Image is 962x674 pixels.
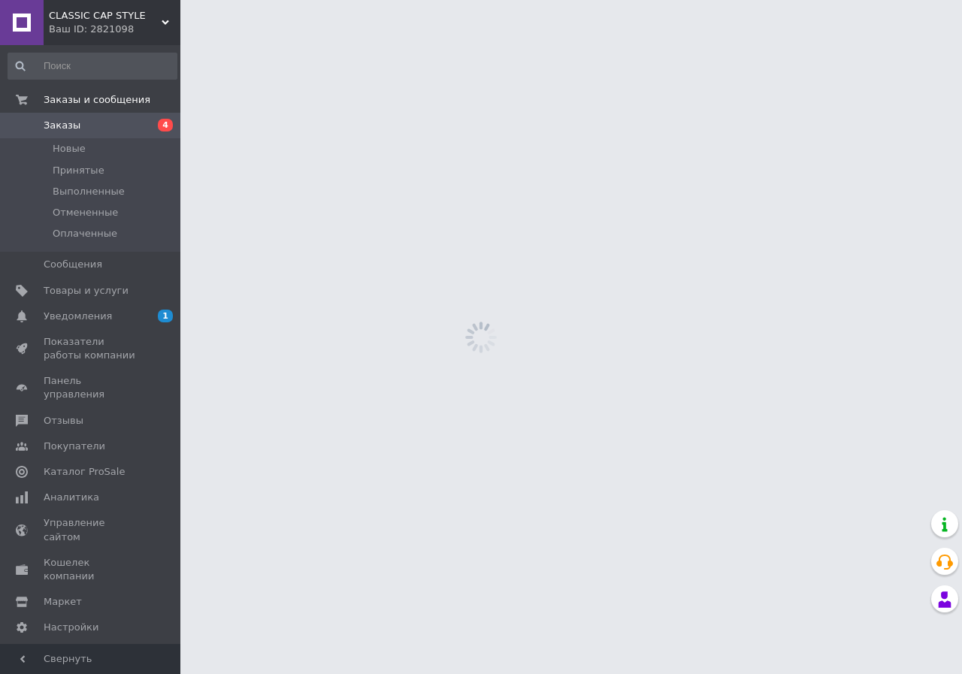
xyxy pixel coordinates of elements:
span: CLASSIС CAP STYLE [49,9,162,23]
span: Оплаченные [53,227,117,240]
span: Принятые [53,164,104,177]
span: 4 [158,119,173,131]
span: Настройки [44,621,98,634]
span: Отмененные [53,206,118,219]
span: Выполненные [53,185,125,198]
span: Заказы и сообщения [44,93,150,107]
span: Новые [53,142,86,156]
span: Панель управления [44,374,139,401]
span: Управление сайтом [44,516,139,543]
span: Показатели работы компании [44,335,139,362]
span: Отзывы [44,414,83,428]
span: Товары и услуги [44,284,129,298]
span: Заказы [44,119,80,132]
span: 1 [158,310,173,322]
span: Сообщения [44,258,102,271]
span: Аналитика [44,491,99,504]
input: Поиск [8,53,177,80]
span: Покупатели [44,440,105,453]
div: Ваш ID: 2821098 [49,23,180,36]
span: Уведомления [44,310,112,323]
span: Кошелек компании [44,556,139,583]
span: Маркет [44,595,82,609]
span: Каталог ProSale [44,465,125,479]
